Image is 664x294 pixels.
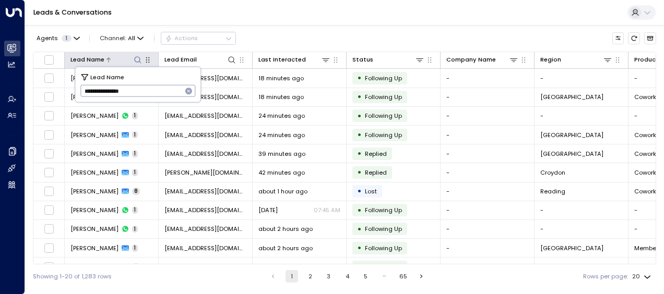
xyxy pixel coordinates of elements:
div: … [378,270,390,283]
span: Agents [37,35,58,41]
p: 07:45 AM [314,206,340,214]
span: josharnone1999@hotmail.com [164,74,246,82]
span: sandylu88@gmail.com [164,150,246,158]
td: - [441,107,535,125]
div: • [357,128,362,142]
span: Toggle select row [44,130,54,140]
span: silvia.monni@fuseuniversal.com [164,263,246,271]
span: about 1 hour ago [258,187,307,195]
span: Following Up [365,131,402,139]
td: - [441,69,535,87]
span: Following Up [365,93,402,101]
span: Lead Name [90,72,124,81]
td: - [441,88,535,106]
span: akram365247@outlook.com [164,131,246,139]
div: Company Name [446,55,518,65]
span: Toggle select row [44,149,54,159]
span: Following Up [365,263,402,271]
div: • [357,222,362,236]
button: Go to page 2 [304,270,316,283]
button: Go to page 4 [341,270,353,283]
span: Toggle select row [44,167,54,178]
span: Lost [365,187,377,195]
span: Silvia Monni [70,263,118,271]
div: • [357,203,362,217]
span: zacharaiah@icloud.com [164,225,246,233]
button: Customize [612,32,624,44]
td: - [535,69,629,87]
span: akram365247@outlook.com [164,112,246,120]
span: Toggle select all [44,55,54,65]
span: London [540,244,603,252]
div: • [357,90,362,104]
span: Aug 28, 2025 [258,206,278,214]
button: Agents1 [33,32,82,44]
span: about 2 hours ago [258,225,313,233]
div: Last Interacted [258,55,330,65]
td: - [441,163,535,181]
div: Status [352,55,373,65]
span: 1 [132,206,138,214]
span: London [540,93,603,101]
span: 8 [132,188,140,195]
div: Product [634,55,659,65]
div: Showing 1-20 of 1,283 rows [33,272,112,281]
td: - [441,144,535,163]
span: Josh Arnone [70,74,118,82]
span: about 2 hours ago [258,263,313,271]
div: Lead Name [70,55,104,65]
div: • [357,109,362,123]
button: Actions [161,32,236,44]
span: Toggle select row [44,262,54,272]
span: Refresh [628,32,640,44]
span: Mohammed Ali [70,131,118,139]
button: Channel:All [97,32,147,44]
td: - [441,201,535,219]
span: Zac Gumbs [70,225,118,233]
div: • [357,184,362,198]
button: Go to page 65 [397,270,409,283]
span: kasacolx@gmail.com [164,206,246,214]
div: Lead Email [164,55,197,65]
span: Following Up [365,112,402,120]
a: Leads & Conversations [33,8,112,17]
span: 24 minutes ago [258,112,305,120]
span: Manchester [540,131,603,139]
td: - [441,126,535,144]
div: Button group with a nested menu [161,32,236,44]
span: 1 [132,226,138,233]
div: • [357,71,362,85]
span: Josh Arnone [70,93,118,101]
span: Toggle select row [44,111,54,121]
span: josharnone1999@hotmail.com [164,93,246,101]
span: Zac Gumbs [70,244,118,252]
span: zacharaiah@icloud.com [164,244,246,252]
span: about 2 hours ago [258,244,313,252]
td: - [441,220,535,238]
button: Go to page 5 [360,270,372,283]
span: Mohammed Ali [70,112,118,120]
span: 1 [132,131,138,139]
div: Lead Name [70,55,143,65]
span: Following Up [365,225,402,233]
span: London [540,263,603,271]
span: kasacolx@gmail.com [164,187,246,195]
div: • [357,241,362,255]
span: 1 [132,150,138,157]
span: 18 minutes ago [258,93,304,101]
span: Reading [540,187,565,195]
span: FuseUniversal [446,263,488,271]
div: Region [540,55,561,65]
nav: pagination navigation [266,270,429,283]
div: • [357,146,362,161]
span: Edinburgh [540,150,603,158]
span: 18 minutes ago [258,74,304,82]
div: Company Name [446,55,496,65]
span: Toggle select row [44,92,54,102]
span: Kass Oso [70,187,118,195]
div: Lead Email [164,55,236,65]
span: Toggle select row [44,205,54,215]
div: Actions [165,34,198,42]
span: 1 [132,169,138,176]
div: Last Interacted [258,55,306,65]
